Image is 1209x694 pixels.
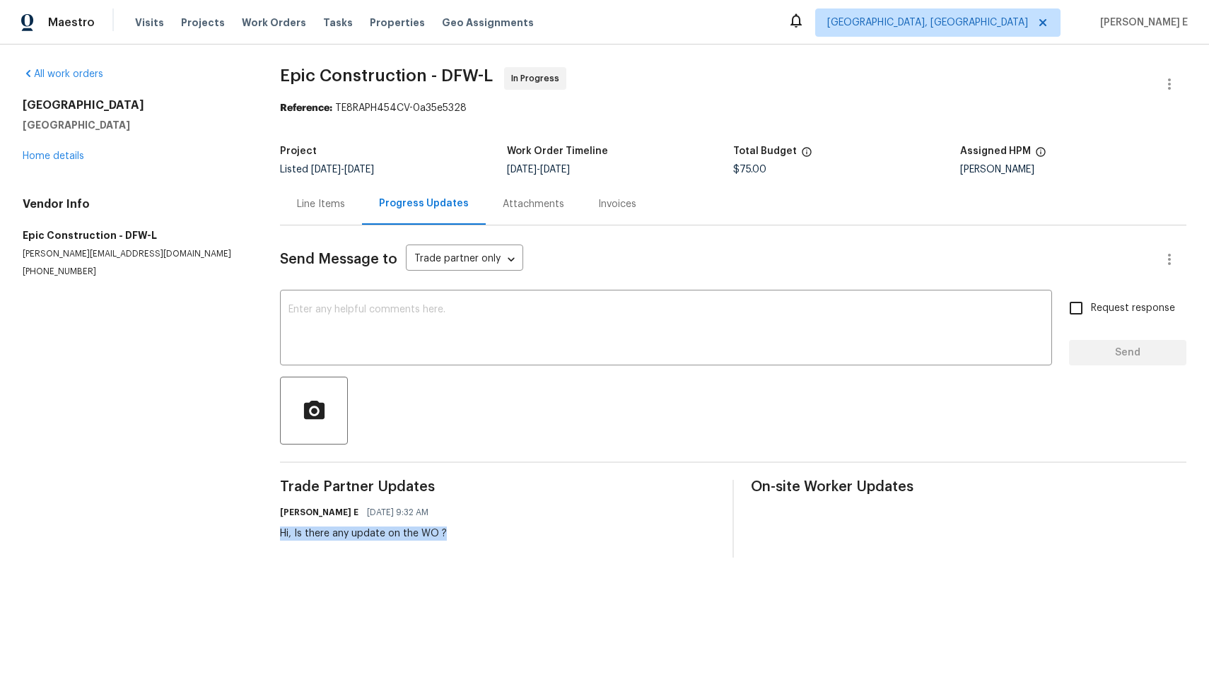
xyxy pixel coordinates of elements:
[960,165,1187,175] div: [PERSON_NAME]
[344,165,374,175] span: [DATE]
[280,103,332,113] b: Reference:
[507,146,608,156] h5: Work Order Timeline
[280,165,374,175] span: Listed
[23,98,246,112] h2: [GEOGRAPHIC_DATA]
[23,197,246,211] h4: Vendor Info
[1094,16,1188,30] span: [PERSON_NAME] E
[297,197,345,211] div: Line Items
[311,165,341,175] span: [DATE]
[280,146,317,156] h5: Project
[280,480,716,494] span: Trade Partner Updates
[507,165,537,175] span: [DATE]
[181,16,225,30] span: Projects
[751,480,1186,494] span: On-site Worker Updates
[280,252,397,266] span: Send Message to
[23,69,103,79] a: All work orders
[379,196,469,211] div: Progress Updates
[507,165,570,175] span: -
[23,248,246,260] p: [PERSON_NAME][EMAIL_ADDRESS][DOMAIN_NAME]
[23,151,84,161] a: Home details
[280,101,1186,115] div: TE8RAPH454CV-0a35e5328
[280,67,493,84] span: Epic Construction - DFW-L
[323,18,353,28] span: Tasks
[511,71,565,86] span: In Progress
[280,527,447,541] div: Hi, Is there any update on the WO ?
[242,16,306,30] span: Work Orders
[442,16,534,30] span: Geo Assignments
[367,505,428,519] span: [DATE] 9:32 AM
[135,16,164,30] span: Visits
[1035,146,1046,165] span: The hpm assigned to this work order.
[23,118,246,132] h5: [GEOGRAPHIC_DATA]
[733,165,766,175] span: $75.00
[540,165,570,175] span: [DATE]
[311,165,374,175] span: -
[1091,301,1175,316] span: Request response
[370,16,425,30] span: Properties
[280,505,358,519] h6: [PERSON_NAME] E
[406,248,523,271] div: Trade partner only
[801,146,812,165] span: The total cost of line items that have been proposed by Opendoor. This sum includes line items th...
[23,228,246,242] h5: Epic Construction - DFW-L
[827,16,1028,30] span: [GEOGRAPHIC_DATA], [GEOGRAPHIC_DATA]
[503,197,564,211] div: Attachments
[960,146,1031,156] h5: Assigned HPM
[48,16,95,30] span: Maestro
[598,197,636,211] div: Invoices
[23,266,246,278] p: [PHONE_NUMBER]
[733,146,797,156] h5: Total Budget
